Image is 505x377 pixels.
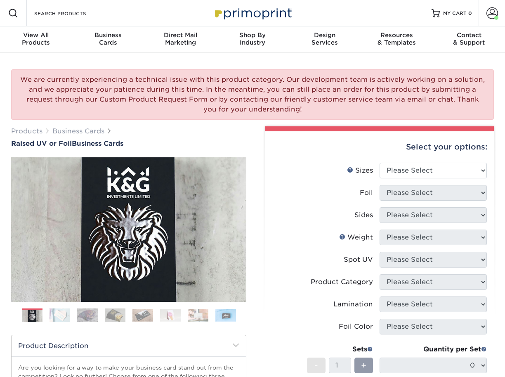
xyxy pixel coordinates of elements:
[288,31,361,46] div: Services
[339,232,373,242] div: Weight
[433,31,505,39] span: Contact
[307,344,373,354] div: Sets
[443,10,467,17] span: MY CART
[215,309,236,322] img: Business Cards 08
[50,308,70,322] img: Business Cards 02
[288,31,361,39] span: Design
[339,322,373,332] div: Foil Color
[380,344,487,354] div: Quantity per Set
[347,166,373,175] div: Sizes
[11,69,494,120] div: We are currently experiencing a technical issue with this product category. Our development team ...
[311,277,373,287] div: Product Category
[132,309,153,322] img: Business Cards 05
[77,308,98,322] img: Business Cards 03
[361,359,366,372] span: +
[433,31,505,46] div: & Support
[33,8,114,18] input: SEARCH PRODUCTS.....
[468,10,472,16] span: 0
[361,31,433,46] div: & Templates
[211,4,294,22] img: Primoprint
[288,26,361,53] a: DesignServices
[272,131,487,163] div: Select your options:
[433,26,505,53] a: Contact& Support
[314,359,318,372] span: -
[344,255,373,265] div: Spot UV
[105,308,125,322] img: Business Cards 04
[11,127,42,135] a: Products
[333,299,373,309] div: Lamination
[160,309,181,322] img: Business Cards 06
[11,112,246,347] img: Raised UV or Foil 01
[52,127,104,135] a: Business Cards
[144,26,217,53] a: Direct MailMarketing
[361,31,433,39] span: Resources
[360,188,373,198] div: Foil
[361,26,433,53] a: Resources& Templates
[11,140,72,147] span: Raised UV or Foil
[217,31,289,39] span: Shop By
[188,309,208,322] img: Business Cards 07
[217,31,289,46] div: Industry
[11,140,246,147] a: Raised UV or FoilBusiness Cards
[11,140,246,147] h1: Business Cards
[217,26,289,53] a: Shop ByIndustry
[72,26,144,53] a: BusinessCards
[144,31,217,46] div: Marketing
[72,31,144,46] div: Cards
[72,31,144,39] span: Business
[22,306,42,326] img: Business Cards 01
[12,335,246,356] h2: Product Description
[354,210,373,220] div: Sides
[144,31,217,39] span: Direct Mail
